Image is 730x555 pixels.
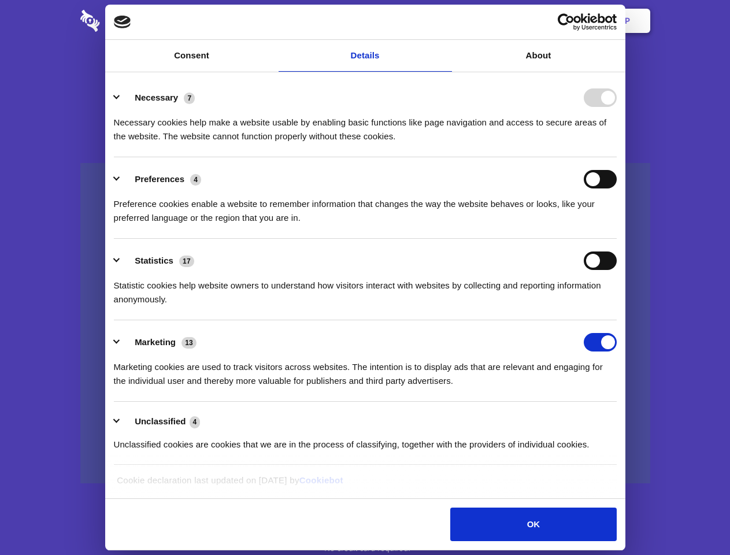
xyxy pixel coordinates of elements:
div: Marketing cookies are used to track visitors across websites. The intention is to display ads tha... [114,351,617,388]
a: Details [279,40,452,72]
a: Pricing [339,3,390,39]
span: 13 [181,337,197,349]
span: 4 [190,174,201,186]
button: Unclassified (4) [114,415,207,429]
iframe: Drift Widget Chat Controller [672,497,716,541]
button: OK [450,508,616,541]
img: logo-wordmark-white-trans-d4663122ce5f474addd5e946df7df03e33cb6a1c49d2221995e7729f52c070b2.svg [80,10,179,32]
a: Wistia video thumbnail [80,163,650,484]
div: Unclassified cookies are cookies that we are in the process of classifying, together with the pro... [114,429,617,452]
span: 4 [190,416,201,428]
div: Necessary cookies help make a website usable by enabling basic functions like page navigation and... [114,107,617,143]
button: Statistics (17) [114,251,202,270]
label: Preferences [135,174,184,184]
h1: Eliminate Slack Data Loss. [80,52,650,94]
button: Necessary (7) [114,88,202,107]
h4: Auto-redaction of sensitive data, encrypted data sharing and self-destructing private chats. Shar... [80,105,650,143]
div: Cookie declaration last updated on [DATE] by [108,473,622,496]
label: Necessary [135,92,178,102]
img: logo [114,16,131,28]
div: Statistic cookies help website owners to understand how visitors interact with websites by collec... [114,270,617,306]
label: Statistics [135,256,173,265]
a: Contact [469,3,522,39]
a: Cookiebot [299,475,343,485]
a: About [452,40,625,72]
span: 7 [184,92,195,104]
a: Consent [105,40,279,72]
button: Preferences (4) [114,170,209,188]
a: Login [524,3,575,39]
a: Usercentrics Cookiebot - opens in a new window [516,13,617,31]
span: 17 [179,256,194,267]
button: Marketing (13) [114,333,204,351]
label: Marketing [135,337,176,347]
div: Preference cookies enable a website to remember information that changes the way the website beha... [114,188,617,225]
